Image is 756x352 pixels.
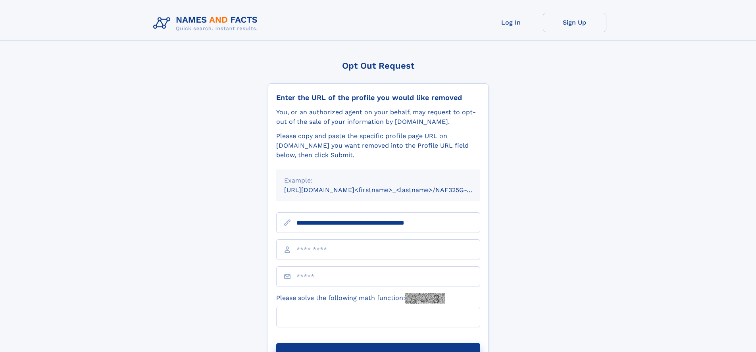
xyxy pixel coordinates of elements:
div: Opt Out Request [268,61,489,71]
div: Please copy and paste the specific profile page URL on [DOMAIN_NAME] you want removed into the Pr... [276,131,480,160]
a: Log In [479,13,543,32]
img: Logo Names and Facts [150,13,264,34]
div: You, or an authorized agent on your behalf, may request to opt-out of the sale of your informatio... [276,108,480,127]
div: Example: [284,176,472,185]
label: Please solve the following math function: [276,293,445,304]
div: Enter the URL of the profile you would like removed [276,93,480,102]
a: Sign Up [543,13,606,32]
small: [URL][DOMAIN_NAME]<firstname>_<lastname>/NAF325G-xxxxxxxx [284,186,495,194]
